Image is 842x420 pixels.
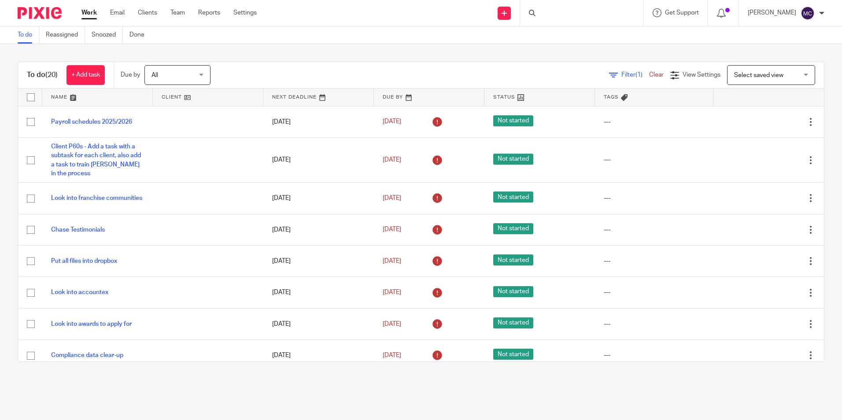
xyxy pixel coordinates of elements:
[665,10,699,16] span: Get Support
[604,320,705,328] div: ---
[170,8,185,17] a: Team
[198,8,220,17] a: Reports
[263,106,374,137] td: [DATE]
[493,223,533,234] span: Not started
[263,308,374,339] td: [DATE]
[51,352,123,358] a: Compliance data clear-up
[81,8,97,17] a: Work
[493,286,533,297] span: Not started
[51,258,117,264] a: Put all files into dropbox
[51,321,132,327] a: Look into awards to apply for
[493,192,533,203] span: Not started
[604,118,705,126] div: ---
[263,277,374,308] td: [DATE]
[621,72,649,78] span: Filter
[604,155,705,164] div: ---
[263,340,374,371] td: [DATE]
[233,8,257,17] a: Settings
[51,144,141,177] a: Client P60s - Add a task with a subtask for each client, also add a task to train [PERSON_NAME] i...
[493,254,533,265] span: Not started
[604,351,705,360] div: ---
[129,26,151,44] a: Done
[604,288,705,297] div: ---
[45,71,58,78] span: (20)
[383,289,401,295] span: [DATE]
[18,26,39,44] a: To do
[383,195,401,201] span: [DATE]
[383,157,401,163] span: [DATE]
[801,6,815,20] img: svg%3E
[493,349,533,360] span: Not started
[383,227,401,233] span: [DATE]
[383,352,401,358] span: [DATE]
[683,72,720,78] span: View Settings
[46,26,85,44] a: Reassigned
[383,321,401,327] span: [DATE]
[121,70,140,79] p: Due by
[263,246,374,277] td: [DATE]
[138,8,157,17] a: Clients
[649,72,664,78] a: Clear
[748,8,796,17] p: [PERSON_NAME]
[604,257,705,265] div: ---
[51,289,108,295] a: Look into accountex
[493,115,533,126] span: Not started
[110,8,125,17] a: Email
[66,65,105,85] a: + Add task
[383,258,401,264] span: [DATE]
[734,72,783,78] span: Select saved view
[493,317,533,328] span: Not started
[493,154,533,165] span: Not started
[51,227,105,233] a: Chase Testimonials
[604,95,619,99] span: Tags
[92,26,123,44] a: Snoozed
[263,183,374,214] td: [DATE]
[151,72,158,78] span: All
[263,137,374,182] td: [DATE]
[604,194,705,203] div: ---
[51,195,142,201] a: Look into franchise communities
[27,70,58,80] h1: To do
[18,7,62,19] img: Pixie
[635,72,643,78] span: (1)
[604,225,705,234] div: ---
[383,119,401,125] span: [DATE]
[263,214,374,245] td: [DATE]
[51,119,132,125] a: Payroll schedules 2025/2026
